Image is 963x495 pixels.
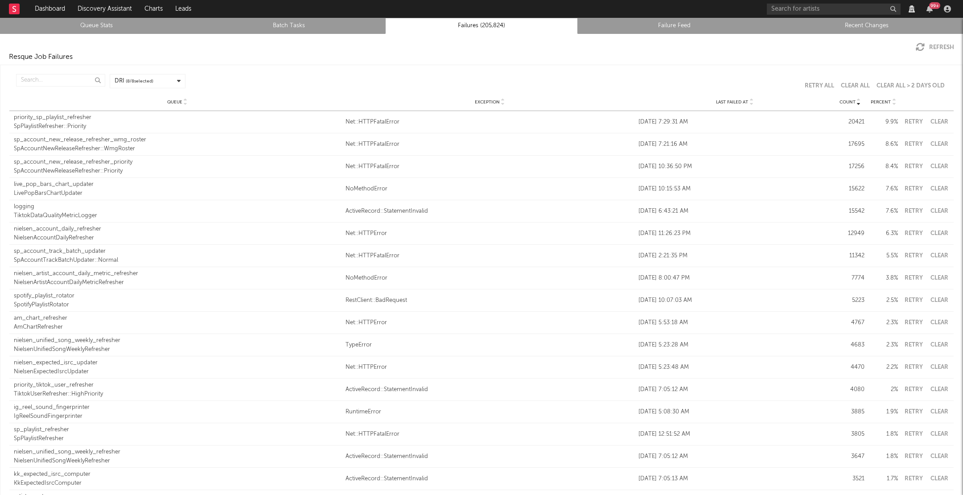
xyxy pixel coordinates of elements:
[902,476,925,482] button: Retry
[869,252,898,260] div: 5.5 %
[14,189,341,198] div: LivePopBarsChartUpdater
[14,479,341,488] div: KkExpectedIsrcComputer
[929,2,940,9] div: 99 +
[929,320,949,326] button: Clear
[14,425,341,443] a: sp_playlist_refresherSpPlaylistRefresher
[14,457,341,466] div: NielsenUnifiedSongWeeklyRefresher
[902,387,925,392] button: Retry
[902,253,925,259] button: Retry
[346,318,634,327] div: Net::HTTPError
[346,252,634,260] div: Net::HTTPFatalError
[835,252,864,260] div: 11342
[14,381,341,398] a: priority_tiktok_user_refresherTiktokUserRefresher::HighPriority
[346,207,634,216] div: ActiveRecord::StatementInvalid
[14,448,341,465] a: nielsen_unified_song_weekly_refresherNielsenUnifiedSongWeeklyRefresher
[638,118,831,127] div: [DATE] 7:29:31 AM
[14,136,341,144] div: sp_account_new_release_refresher_wmg_roster
[638,207,831,216] div: [DATE] 6:43:21 AM
[902,275,925,281] button: Retry
[9,52,73,62] div: Resque Job Failures
[835,363,864,372] div: 4470
[869,140,898,149] div: 8.6 %
[869,229,898,238] div: 6.3 %
[14,180,341,189] div: live_pop_bars_chart_updater
[835,318,864,327] div: 4767
[346,296,634,305] div: RestClient::BadRequest
[346,185,634,194] a: NoMethodError
[14,144,341,153] div: SpAccountNewReleaseRefresher::WmgRoster
[869,162,898,171] div: 8.4 %
[835,140,864,149] div: 17695
[583,21,765,31] a: Failure Feed
[346,162,634,171] a: Net::HTTPFatalError
[14,314,341,323] div: am_chart_refresher
[869,363,898,372] div: 2.2 %
[14,323,341,332] div: AmChartRefresher
[638,474,831,483] div: [DATE] 7:05:13 AM
[638,318,831,327] div: [DATE] 5:53:18 AM
[929,476,949,482] button: Clear
[767,4,901,15] input: Search for artists
[902,431,925,437] button: Retry
[5,21,188,31] a: Queue Stats
[929,208,949,214] button: Clear
[869,408,898,417] div: 1.9 %
[902,342,925,348] button: Retry
[14,470,341,487] a: kk_expected_isrc_computerKkExpectedIsrcComputer
[16,74,105,87] input: Search...
[14,345,341,354] div: NielsenUnifiedSongWeeklyRefresher
[14,225,341,234] div: nielsen_account_daily_refresher
[14,113,341,131] a: priority_sp_playlist_refresherSpPlaylistRefresher::Priority
[346,118,634,127] div: Net::HTTPFatalError
[346,385,634,394] div: ActiveRecord::StatementInvalid
[14,278,341,287] div: NielsenArtistAccountDailyMetricRefresher
[835,430,864,439] div: 3805
[14,247,341,264] a: sp_account_track_batch_updaterSpAccountTrackBatchUpdater::Normal
[902,454,925,459] button: Retry
[835,408,864,417] div: 3885
[14,470,341,479] div: kk_expected_isrc_computer
[835,118,864,127] div: 20421
[638,229,831,238] div: [DATE] 11:26:23 PM
[346,274,634,283] a: NoMethodError
[716,99,748,105] span: Last Failed At
[841,83,870,89] button: Clear All
[14,158,341,175] a: sp_account_new_release_refresher_prioritySpAccountNewReleaseRefresher::Priority
[346,229,634,238] a: Net::HTTPError
[346,140,634,149] a: Net::HTTPFatalError
[926,5,933,12] button: 99+
[835,274,864,283] div: 7774
[869,318,898,327] div: 2.3 %
[869,207,898,216] div: 7.6 %
[14,336,341,345] div: nielsen_unified_song_weekly_refresher
[638,162,831,171] div: [DATE] 10:36:50 PM
[14,202,341,220] a: loggingTiktokDataQualityMetricLogger
[902,364,925,370] button: Retry
[346,408,634,417] div: RuntimeError
[835,452,864,461] div: 3647
[902,297,925,303] button: Retry
[346,363,634,372] div: Net::HTTPError
[929,387,949,392] button: Clear
[346,452,634,461] a: ActiveRecord::StatementInvalid
[198,21,380,31] a: Batch Tasks
[929,231,949,236] button: Clear
[346,430,634,439] div: Net::HTTPFatalError
[14,336,341,354] a: nielsen_unified_song_weekly_refresherNielsenUnifiedSongWeeklyRefresher
[14,359,341,376] a: nielsen_expected_isrc_updaterNielsenExpectedIsrcUpdater
[869,474,898,483] div: 1.7 %
[916,43,954,52] button: Refresh
[929,164,949,169] button: Clear
[14,367,341,376] div: NielsenExpectedIsrcUpdater
[869,341,898,350] div: 2.3 %
[14,425,341,434] div: sp_playlist_refresher
[14,180,341,198] a: live_pop_bars_chart_updaterLivePopBarsChartUpdater
[14,256,341,265] div: SpAccountTrackBatchUpdater::Normal
[14,412,341,421] div: IgReelSoundFingerprinter
[638,296,831,305] div: [DATE] 10:07:03 AM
